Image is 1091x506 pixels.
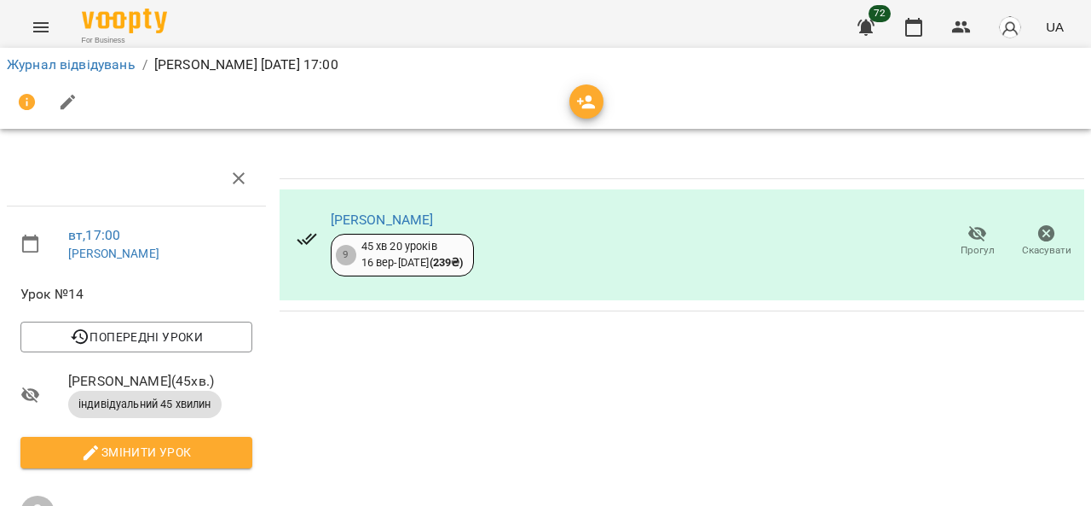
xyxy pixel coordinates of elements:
[34,327,239,347] span: Попередні уроки
[336,245,356,265] div: 9
[34,442,239,462] span: Змінити урок
[142,55,147,75] li: /
[1012,218,1081,265] button: Скасувати
[20,437,252,468] button: Змінити урок
[68,227,120,243] a: вт , 17:00
[1039,11,1071,43] button: UA
[7,55,1084,75] nav: breadcrumb
[361,239,464,270] div: 45 хв 20 уроків 16 вер - [DATE]
[68,371,252,392] span: [PERSON_NAME] ( 45 хв. )
[943,218,1012,265] button: Прогул
[869,5,891,22] span: 72
[82,35,167,46] span: For Business
[68,247,159,260] a: [PERSON_NAME]
[20,7,61,48] button: Menu
[430,256,464,269] b: ( 239 ₴ )
[68,397,222,412] span: індивідуальний 45 хвилин
[7,56,136,73] a: Журнал відвідувань
[331,212,434,228] a: [PERSON_NAME]
[1022,243,1071,258] span: Скасувати
[961,243,995,258] span: Прогул
[20,322,252,352] button: Попередні уроки
[998,15,1022,39] img: avatar_s.png
[20,284,252,305] span: Урок №14
[154,55,338,75] p: [PERSON_NAME] [DATE] 17:00
[82,9,167,33] img: Voopty Logo
[1046,18,1064,36] span: UA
